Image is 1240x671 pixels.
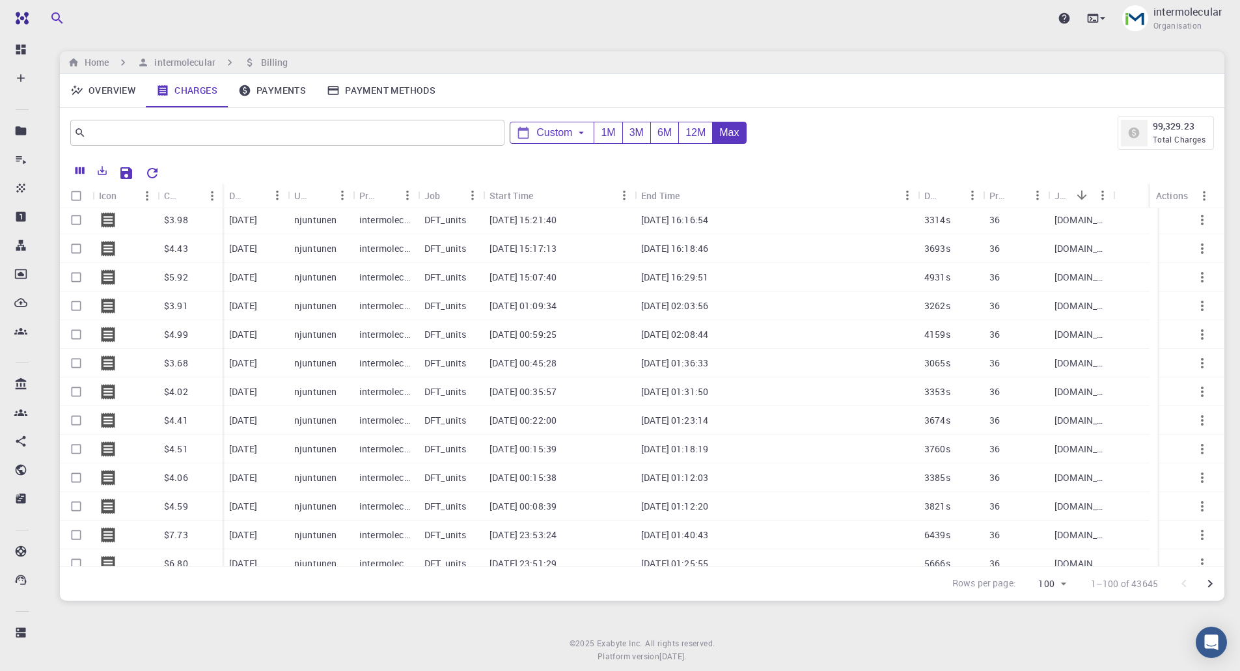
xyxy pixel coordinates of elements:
[294,471,337,484] p: njuntunen
[1153,134,1206,144] span: Total Charges
[164,557,188,570] p: $6.80
[1054,528,1107,541] p: [DOMAIN_NAME]
[641,385,708,398] p: [DATE] 01:31:50
[983,183,1048,208] div: Processors
[989,528,1000,541] p: 36
[38,405,39,420] p: Accounts
[489,500,557,513] p: [DATE] 00:08:39
[1054,471,1107,484] p: [DOMAIN_NAME]
[65,55,291,70] nav: breadcrumb
[1054,557,1107,570] p: [DOMAIN_NAME]
[645,637,715,650] span: All rights reserved.
[1054,443,1107,456] p: [DOMAIN_NAME]
[164,471,188,484] p: $4.06
[1048,183,1113,208] div: JobID
[1153,4,1222,20] p: intermolecular
[924,242,950,255] p: 3693s
[641,500,708,513] p: [DATE] 01:12:20
[79,55,109,70] h6: Home
[641,242,708,255] p: [DATE] 16:18:46
[570,637,597,650] span: © 2025
[294,183,311,208] div: Username
[989,385,1000,398] p: 36
[397,185,418,206] button: Menu
[267,185,288,206] button: Menu
[246,185,267,206] button: Sort
[650,122,678,144] div: 6M
[924,213,950,226] p: 3314s
[924,500,950,513] p: 3821s
[38,42,39,57] p: Dashboard
[952,577,1016,592] p: Rows per page:
[641,471,708,484] p: [DATE] 01:12:03
[229,357,257,370] p: [DATE]
[659,651,687,661] span: [DATE] .
[424,500,466,513] p: DFT_units
[598,650,659,663] span: Platform version
[223,183,288,208] div: Date
[1156,183,1188,208] div: Actions
[641,357,708,370] p: [DATE] 01:36:33
[418,183,483,208] div: Job
[38,543,39,559] p: Documentation
[359,385,411,398] p: intermolecular-alloy
[1021,575,1070,594] div: 100
[38,295,39,310] p: External Uploads
[228,74,316,107] a: Payments
[294,443,337,456] p: njuntunen
[424,242,466,255] p: DFT_units
[229,500,257,513] p: [DATE]
[489,557,557,570] p: [DATE] 23:51:29
[489,385,557,398] p: [DATE] 00:35:57
[359,183,376,208] div: Project
[229,385,257,398] p: [DATE]
[989,414,1000,427] p: 36
[229,242,257,255] p: [DATE]
[294,357,337,370] p: njuntunen
[924,183,941,208] div: Duration
[1054,299,1107,312] p: [DOMAIN_NAME]
[924,299,950,312] p: 3262s
[924,357,950,370] p: 3065s
[924,328,950,341] p: 4159s
[359,271,411,284] p: intermolecular-alloy
[137,185,158,206] button: Menu
[294,557,337,570] p: njuntunen
[678,122,712,144] div: 12M
[359,500,411,513] p: intermolecular-alloy
[1054,183,1071,208] div: JobID
[1196,627,1227,658] div: Open Intercom Messenger
[424,271,466,284] p: DFT_units
[641,183,680,208] div: End Time
[294,414,337,427] p: njuntunen
[1054,213,1107,226] p: [DOMAIN_NAME]
[38,123,39,139] p: Projects
[359,414,411,427] p: intermolecular-alloy
[164,357,188,370] p: $3.68
[164,328,188,341] p: $4.99
[424,385,466,398] p: DFT_units
[641,557,708,570] p: [DATE] 01:25:55
[1054,357,1107,370] p: [DOMAIN_NAME]
[597,638,642,648] span: Exabyte Inc.
[641,528,708,541] p: [DATE] 01:40:43
[1071,185,1092,206] button: Sort
[164,385,188,398] p: $4.02
[489,357,557,370] p: [DATE] 00:45:28
[641,443,708,456] p: [DATE] 01:18:19
[924,385,950,398] p: 3353s
[294,213,337,226] p: njuntunen
[164,183,181,208] div: Charge
[462,185,483,206] button: Menu
[489,242,557,255] p: [DATE] 15:17:13
[1054,385,1107,398] p: [DOMAIN_NAME]
[924,471,950,484] p: 3385s
[924,557,950,570] p: 5666s
[424,183,440,208] div: Job
[164,443,188,456] p: $4.51
[229,328,257,341] p: [DATE]
[1091,577,1158,590] p: 1–100 of 43645
[989,328,1000,341] p: 36
[311,185,332,206] button: Sort
[164,299,188,312] p: $3.91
